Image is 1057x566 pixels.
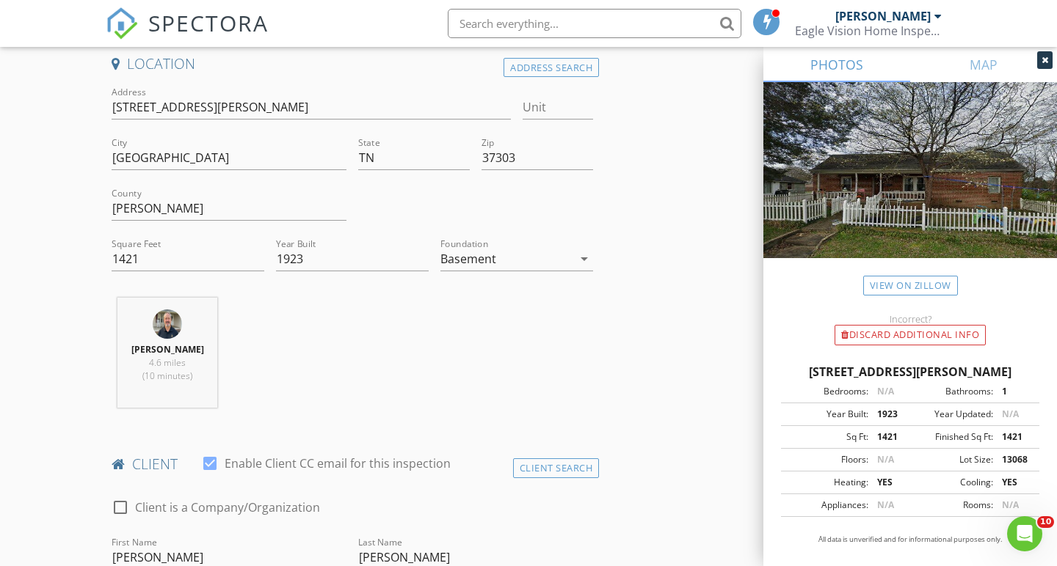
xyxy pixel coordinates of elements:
h4: Location [112,54,593,73]
img: streetview [763,82,1057,293]
div: Eagle Vision Home Inspection, LLC [795,23,942,38]
div: Appliances: [785,499,868,512]
div: 1421 [993,430,1035,444]
div: Discard Additional info [835,325,986,345]
div: Floors: [785,453,868,466]
a: View on Zillow [863,276,958,295]
div: Address Search [504,58,599,78]
div: Finished Sq Ft: [910,430,993,444]
span: N/A [877,499,894,511]
div: YES [993,476,1035,489]
div: [PERSON_NAME] [835,9,931,23]
a: SPECTORA [106,20,269,51]
i: arrow_drop_down [575,250,593,268]
p: All data is unverified and for informational purposes only. [781,534,1039,545]
span: N/A [877,453,894,466]
span: (10 minutes) [142,370,192,382]
label: Client is a Company/Organization [135,500,320,515]
label: Enable Client CC email for this inspection [225,456,451,471]
div: Bedrooms: [785,385,868,398]
strong: [PERSON_NAME] [131,343,204,356]
div: Incorrect? [763,313,1057,325]
div: Client Search [513,458,600,478]
span: N/A [1002,408,1019,420]
iframe: Intercom live chat [1007,516,1042,551]
div: Rooms: [910,499,993,512]
div: YES [868,476,910,489]
div: 13068 [993,453,1035,466]
div: Year Built: [785,408,868,421]
span: 10 [1037,516,1054,528]
span: SPECTORA [148,7,269,38]
div: Cooling: [910,476,993,489]
div: Heating: [785,476,868,489]
img: The Best Home Inspection Software - Spectora [106,7,138,40]
div: Bathrooms: [910,385,993,398]
div: Lot Size: [910,453,993,466]
h4: client [112,455,593,474]
a: PHOTOS [763,47,910,82]
div: Sq Ft: [785,430,868,444]
span: N/A [1002,499,1019,511]
div: 1421 [868,430,910,444]
input: Search everything... [448,9,741,38]
span: N/A [877,385,894,397]
a: MAP [910,47,1057,82]
div: 1923 [868,408,910,421]
span: 4.6 miles [149,356,186,369]
img: my_official_business_photo.jpeg [153,309,182,339]
div: [STREET_ADDRESS][PERSON_NAME] [781,363,1039,381]
div: 1 [993,385,1035,398]
div: Basement [440,252,496,265]
div: Year Updated: [910,408,993,421]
